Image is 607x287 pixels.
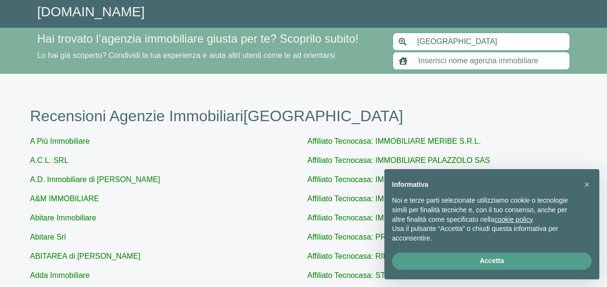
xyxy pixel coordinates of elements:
[37,50,381,61] p: Lo hai già scoperto? Condividi la tua esperienza e aiuta altri utenti come te ad orientarsi
[30,195,99,203] a: A&M IMMOBILIARE
[308,195,480,203] a: Affiliato Tecnocasa: IMMOBILIARE SARNICO SRL
[30,271,90,279] a: Adda Immobiliare
[392,253,592,270] button: Accetta
[30,137,90,145] a: A Più Immobiliare
[308,156,490,164] a: Affiliato Tecnocasa: IMMOBILIARE PALAZZOLO SAS
[308,214,494,222] a: Affiliato Tecnocasa: IMMOBILIARE TRESCORE S.R.L.
[30,107,577,125] h1: Recensioni Agenzie Immobiliari [GEOGRAPHIC_DATA]
[30,252,141,260] a: ABITAREA di [PERSON_NAME]
[30,233,66,241] a: Abitare Srl
[30,156,69,164] a: A.C.L. SRL
[308,271,455,279] a: Affiliato Tecnocasa: STUDIO LORETO SRL
[494,216,532,223] a: cookie policy - il link si apre in una nuova scheda
[412,33,570,51] input: Inserisci area di ricerca (Comune o Provincia)
[37,32,381,46] h4: Hai trovato l’agenzia immobiliare giusta per te? Scoprilo subito!
[413,52,570,70] input: Inserisci nome agenzia immobiliare
[392,224,576,243] p: Usa il pulsante “Accetta” o chiudi questa informativa per acconsentire.
[37,4,145,19] a: [DOMAIN_NAME]
[584,179,590,190] span: ×
[308,137,481,145] a: Affiliato Tecnocasa: IMMOBILIARE MERIBE S.R.L.
[392,181,576,189] h2: Informativa
[308,252,469,260] a: Affiliato Tecnocasa: RIMAS IMMOBILIARE SRL
[30,175,160,184] a: A.D. Immobiliare di [PERSON_NAME]
[30,214,96,222] a: Abitare Immobiliare
[579,177,595,192] button: Chiudi questa informativa
[308,233,491,241] a: Affiliato Tecnocasa: PROGETTO CASA PONTE S.R.L
[308,175,487,184] a: Affiliato Tecnocasa: IMMOBILIARE SARNICO S.R.L.
[392,196,576,224] p: Noi e terze parti selezionate utilizziamo cookie o tecnologie simili per finalità tecniche e, con...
